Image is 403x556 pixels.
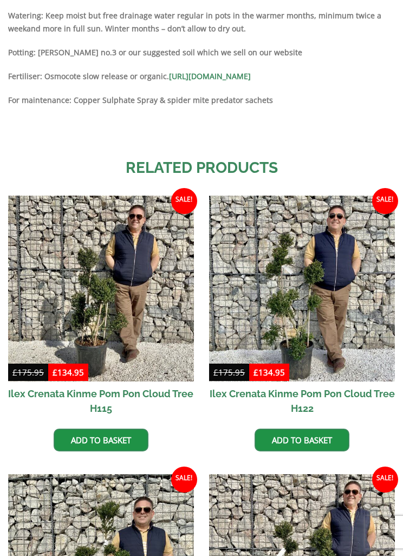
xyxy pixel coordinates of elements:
[209,382,395,421] h2: Ilex Crenata Kinme Pom Pon Cloud Tree H122
[253,367,285,378] bdi: 134.95
[8,382,194,421] h2: Ilex Crenata Kinme Pom Pon Cloud Tree H115
[12,367,44,378] bdi: 175.95
[372,467,398,493] span: Sale!
[8,10,381,34] strong: Watering: Keep moist but free drainage water regular in pots in the warmer months, minimum twice ...
[372,188,398,214] span: Sale!
[27,23,246,34] strong: and more in full sun. Winter months – don’t allow to dry out.
[8,47,302,57] strong: Potting: [PERSON_NAME] no.3 or our suggested soil which we sell on our website
[8,71,251,81] strong: Fertiliser: Osmocote slow release or organic.
[213,367,245,378] bdi: 175.95
[171,188,197,214] span: Sale!
[209,196,395,382] img: Ilex Crenata Kinme Pom Pon Cloud Tree H122
[8,196,194,421] a: Sale! Ilex Crenata Kinme Pom Pon Cloud Tree H115
[8,196,194,382] img: Ilex Crenata Kinme Pom Pon Cloud Tree H115
[169,71,251,81] a: [URL][DOMAIN_NAME]
[171,467,197,493] span: Sale!
[54,429,148,451] a: Add to basket: “Ilex Crenata Kinme Pom Pon Cloud Tree H115”
[12,367,17,378] span: £
[253,367,258,378] span: £
[213,367,218,378] span: £
[255,429,349,451] a: Add to basket: “Ilex Crenata Kinme Pom Pon Cloud Tree H122”
[53,367,57,378] span: £
[8,157,395,179] h2: Related products
[209,196,395,421] a: Sale! Ilex Crenata Kinme Pom Pon Cloud Tree H122
[8,95,273,105] strong: For maintenance: Copper Sulphate Spray & spider mite predator sachets
[53,367,84,378] bdi: 134.95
